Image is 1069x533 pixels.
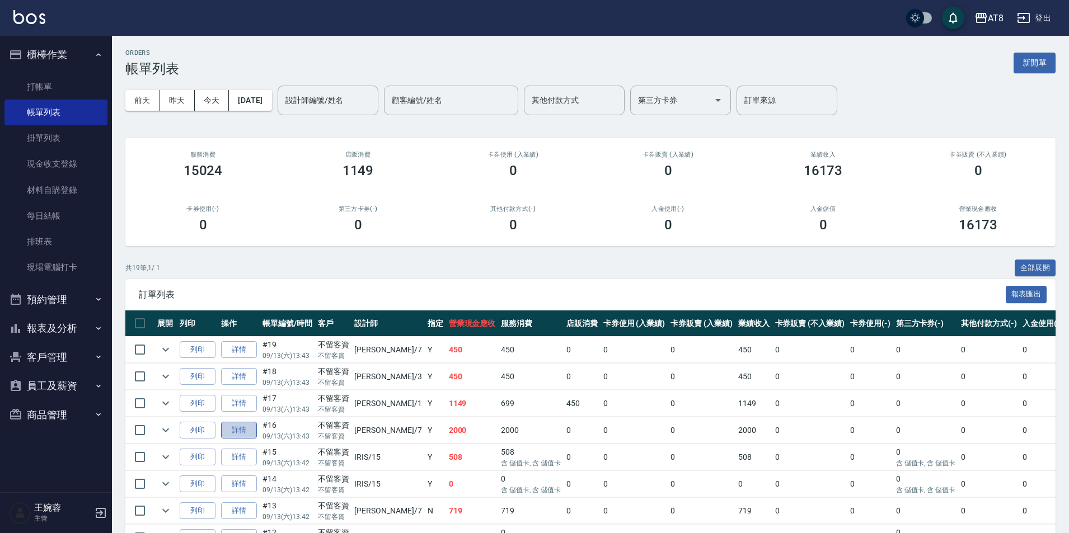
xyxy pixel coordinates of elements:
[4,203,107,229] a: 每日結帳
[262,351,312,361] p: 09/13 (六) 13:43
[157,449,174,465] button: expand row
[139,289,1006,300] span: 訂單列表
[958,471,1020,497] td: 0
[958,417,1020,444] td: 0
[735,417,772,444] td: 2000
[735,444,772,470] td: 508
[668,417,735,444] td: 0
[847,444,893,470] td: 0
[446,417,499,444] td: 2000
[896,485,956,495] p: 含 儲值卡, 含 儲值卡
[13,10,45,24] img: Logo
[974,163,982,178] h3: 0
[668,390,735,417] td: 0
[772,444,847,470] td: 0
[449,151,577,158] h2: 卡券使用 (入業績)
[446,310,499,337] th: 營業現金應收
[157,395,174,412] button: expand row
[1015,260,1056,277] button: 全部展開
[260,444,315,470] td: #15
[221,422,257,439] a: 詳情
[446,471,499,497] td: 0
[351,337,424,363] td: [PERSON_NAME] /7
[4,125,107,151] a: 掛單列表
[157,502,174,519] button: expand row
[601,310,668,337] th: 卡券使用 (入業績)
[4,229,107,254] a: 排班表
[154,310,177,337] th: 展開
[318,446,349,458] div: 不留客資
[351,390,424,417] td: [PERSON_NAME] /1
[125,61,179,77] h3: 帳單列表
[260,471,315,497] td: #14
[893,364,959,390] td: 0
[4,151,107,177] a: 現金收支登錄
[351,417,424,444] td: [PERSON_NAME] /7
[1006,289,1047,299] a: 報表匯出
[4,100,107,125] a: 帳單列表
[958,337,1020,363] td: 0
[157,475,174,492] button: expand row
[942,7,964,29] button: save
[199,217,207,233] h3: 0
[1020,337,1066,363] td: 0
[498,364,564,390] td: 450
[893,337,959,363] td: 0
[896,458,956,468] p: 含 儲值卡, 含 儲值卡
[34,513,91,523] p: 主管
[988,11,1004,25] div: AT8
[4,400,107,430] button: 商品管理
[759,151,887,158] h2: 業績收入
[184,163,223,178] h3: 15024
[221,395,257,412] a: 詳情
[318,458,349,468] p: 不留客資
[772,390,847,417] td: 0
[970,7,1008,30] button: AT8
[564,337,601,363] td: 0
[262,404,312,414] p: 09/13 (六) 13:43
[425,471,446,497] td: Y
[735,364,772,390] td: 450
[893,498,959,524] td: 0
[351,310,424,337] th: 設計師
[180,422,215,439] button: 列印
[564,498,601,524] td: 0
[34,502,91,513] h5: 王婉蓉
[318,378,349,388] p: 不留客資
[221,449,257,466] a: 詳情
[668,337,735,363] td: 0
[498,471,564,497] td: 0
[759,205,887,213] h2: 入金儲值
[351,498,424,524] td: [PERSON_NAME] /7
[664,163,672,178] h3: 0
[601,364,668,390] td: 0
[4,74,107,100] a: 打帳單
[564,364,601,390] td: 0
[772,310,847,337] th: 卡券販賣 (不入業績)
[157,422,174,438] button: expand row
[1020,390,1066,417] td: 0
[446,390,499,417] td: 1149
[260,337,315,363] td: #19
[1020,364,1066,390] td: 0
[351,444,424,470] td: IRIS /15
[294,151,422,158] h2: 店販消費
[772,498,847,524] td: 0
[509,217,517,233] h3: 0
[958,498,1020,524] td: 0
[772,337,847,363] td: 0
[449,205,577,213] h2: 其他付款方式(-)
[509,163,517,178] h3: 0
[315,310,352,337] th: 客戶
[501,458,561,468] p: 含 儲值卡, 含 儲值卡
[772,417,847,444] td: 0
[893,417,959,444] td: 0
[4,371,107,400] button: 員工及薪資
[564,444,601,470] td: 0
[564,471,601,497] td: 0
[1020,310,1066,337] th: 入金使用(-)
[914,151,1042,158] h2: 卡券販賣 (不入業績)
[1014,57,1056,68] a: 新開單
[446,444,499,470] td: 508
[425,310,446,337] th: 指定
